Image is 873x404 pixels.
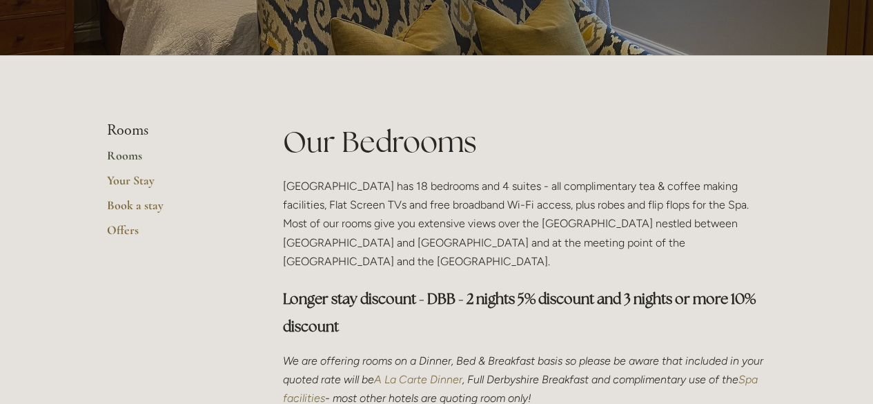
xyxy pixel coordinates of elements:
[283,177,767,271] p: [GEOGRAPHIC_DATA] has 18 bedrooms and 4 suites - all complimentary tea & coffee making facilities...
[283,122,767,162] h1: Our Bedrooms
[283,354,766,386] em: We are offering rooms on a Dinner, Bed & Breakfast basis so please be aware that included in your...
[374,373,462,386] a: A La Carte Dinner
[107,148,239,173] a: Rooms
[107,222,239,247] a: Offers
[107,198,239,222] a: Book a stay
[107,122,239,140] li: Rooms
[283,289,758,336] strong: Longer stay discount - DBB - 2 nights 5% discount and 3 nights or more 10% discount
[462,373,738,386] em: , Full Derbyshire Breakfast and complimentary use of the
[107,173,239,198] a: Your Stay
